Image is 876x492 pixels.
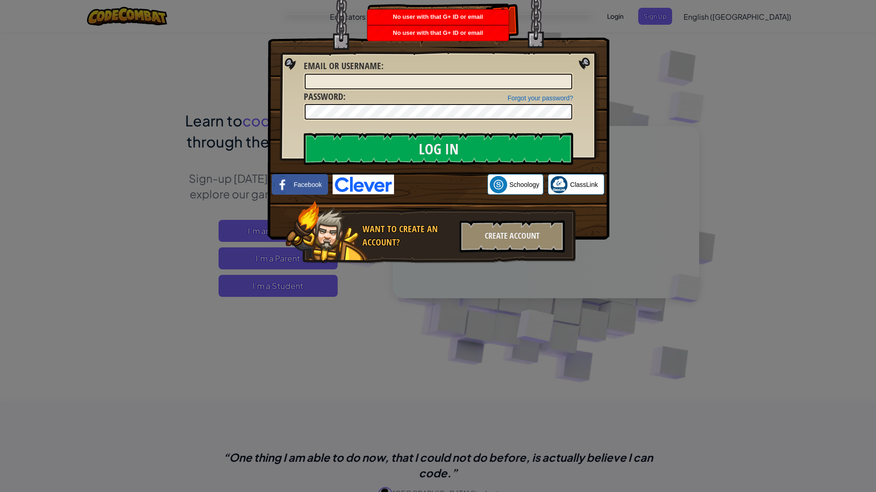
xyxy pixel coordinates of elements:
[393,29,483,36] span: No user with that G+ ID or email
[394,175,487,195] iframe: Sign in with Google Button
[294,180,322,189] span: Facebook
[508,94,573,102] a: Forgot your password?
[333,175,394,194] img: clever-logo-blue.png
[509,180,539,189] span: Schoology
[393,13,483,20] span: No user with that G+ ID or email
[304,60,383,73] label: :
[274,176,291,193] img: facebook_small.png
[304,133,573,165] input: Log In
[460,220,565,252] div: Create Account
[550,176,568,193] img: classlink-logo-small.png
[304,90,343,103] span: Password
[304,90,345,104] label: :
[362,223,454,249] div: Want to create an account?
[304,60,381,72] span: Email or Username
[490,176,507,193] img: schoology.png
[570,180,598,189] span: ClassLink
